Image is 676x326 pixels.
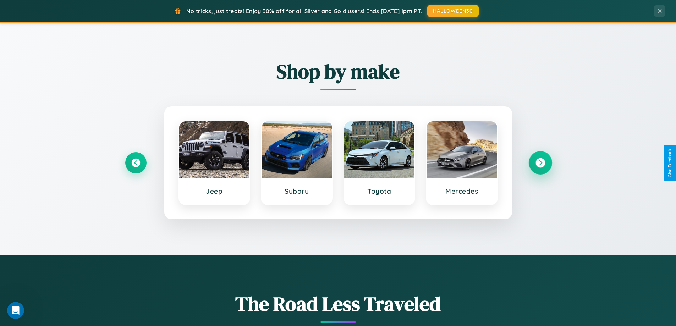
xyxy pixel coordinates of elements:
h2: Shop by make [125,58,551,85]
button: HALLOWEEN30 [427,5,479,17]
h3: Jeep [186,187,243,195]
h1: The Road Less Traveled [125,290,551,317]
h3: Subaru [269,187,325,195]
h3: Mercedes [434,187,490,195]
iframe: Intercom live chat [7,302,24,319]
span: No tricks, just treats! Enjoy 30% off for all Silver and Gold users! Ends [DATE] 1pm PT. [186,7,422,15]
h3: Toyota [351,187,408,195]
div: Give Feedback [667,149,672,177]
